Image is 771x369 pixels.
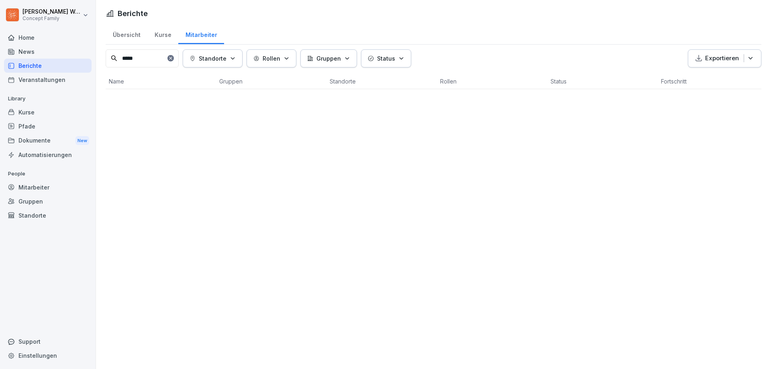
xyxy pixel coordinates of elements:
[4,194,92,208] a: Gruppen
[4,59,92,73] a: Berichte
[377,54,395,63] p: Status
[4,334,92,349] div: Support
[300,49,357,67] button: Gruppen
[106,24,147,44] a: Übersicht
[4,180,92,194] a: Mitarbeiter
[4,208,92,222] a: Standorte
[4,119,92,133] a: Pfade
[361,49,411,67] button: Status
[118,8,148,19] h1: Berichte
[22,8,81,15] p: [PERSON_NAME] Weichsel
[247,49,296,67] button: Rollen
[658,74,768,89] th: Fortschritt
[4,148,92,162] a: Automatisierungen
[688,49,761,67] button: Exportieren
[547,74,658,89] th: Status
[22,16,81,21] p: Concept Family
[326,74,437,89] th: Standorte
[4,133,92,148] div: Dokumente
[4,73,92,87] a: Veranstaltungen
[147,24,178,44] a: Kurse
[178,24,224,44] a: Mitarbeiter
[199,54,226,63] p: Standorte
[4,349,92,363] a: Einstellungen
[183,49,243,67] button: Standorte
[437,74,547,89] th: Rollen
[216,74,326,89] th: Gruppen
[4,45,92,59] a: News
[4,92,92,105] p: Library
[106,74,216,89] th: Name
[4,31,92,45] a: Home
[4,133,92,148] a: DokumenteNew
[263,54,280,63] p: Rollen
[316,54,341,63] p: Gruppen
[705,54,739,63] p: Exportieren
[75,136,89,145] div: New
[4,167,92,180] p: People
[4,105,92,119] a: Kurse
